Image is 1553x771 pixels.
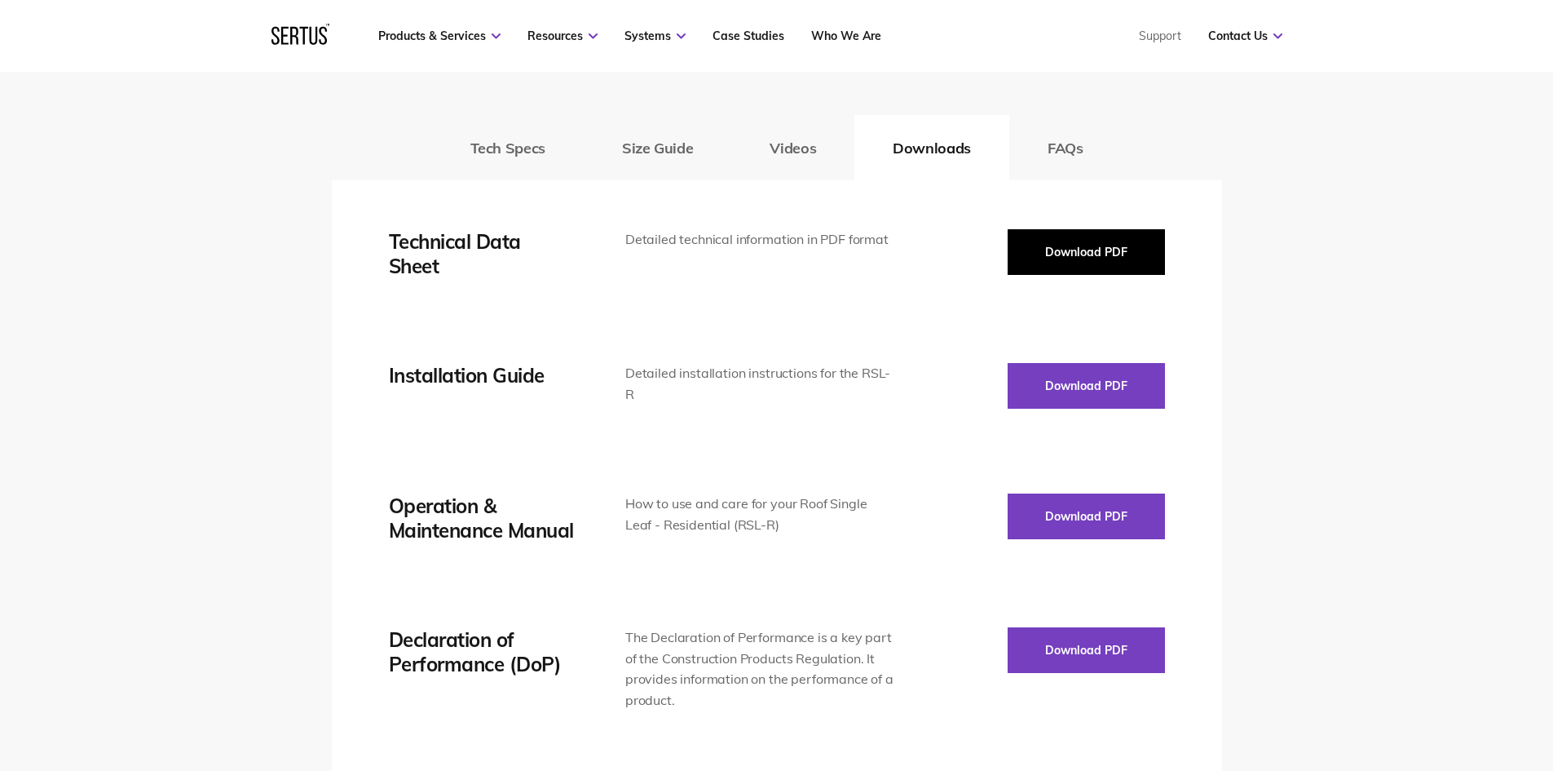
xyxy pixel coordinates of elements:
[811,29,881,43] a: Who We Are
[624,29,686,43] a: Systems
[584,115,731,180] button: Size Guide
[1260,582,1553,771] iframe: Chat Widget
[389,627,576,676] div: Declaration of Performance (DoP)
[713,29,784,43] a: Case Studies
[1139,29,1181,43] a: Support
[378,29,501,43] a: Products & Services
[1008,627,1165,673] button: Download PDF
[1009,115,1122,180] button: FAQs
[1008,363,1165,409] button: Download PDF
[527,29,598,43] a: Resources
[1208,29,1282,43] a: Contact Us
[731,115,854,180] button: Videos
[625,363,895,405] div: Detailed installation instructions for the RSL-R
[389,229,576,278] div: Technical Data Sheet
[625,627,895,711] div: The Declaration of Performance is a key part of the Construction Products Regulation. It provides...
[625,494,895,535] div: How to use and care for your Roof Single Leaf - Residential (RSL-R)
[389,494,576,543] div: Operation & Maintenance Manual
[1008,494,1165,539] button: Download PDF
[1008,229,1165,275] button: Download PDF
[389,363,576,388] div: Installation Guide
[625,229,895,250] div: Detailed technical information in PDF format
[432,115,584,180] button: Tech Specs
